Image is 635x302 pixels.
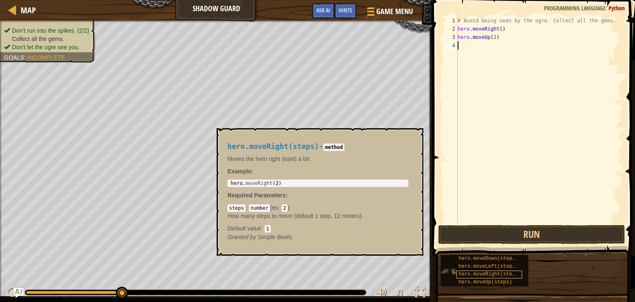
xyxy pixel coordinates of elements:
[14,288,24,298] button: Ask AI
[606,4,609,12] span: :
[227,204,246,212] code: steps
[12,44,79,50] span: Don’t let the ogre see you.
[444,41,458,50] div: 4
[4,35,89,43] li: Collect all the gems.
[227,234,294,240] em: Simple Boots.
[544,4,606,12] span: Programming language
[444,33,458,41] div: 3
[12,36,64,42] span: Collect all the gems.
[265,225,271,232] code: 1
[17,5,36,16] a: Map
[278,204,282,211] span: :
[444,17,458,25] div: 1
[272,204,278,211] span: ex
[227,192,286,199] span: Required Parameters
[360,3,418,23] button: Game Menu
[339,6,352,14] span: Hints
[396,286,404,299] span: ♫
[323,144,344,151] code: method
[412,285,428,302] button: Toggle fullscreen
[4,285,21,302] button: Ctrl + P: Pause
[609,4,625,12] span: Python
[316,6,330,14] span: Ask AI
[227,142,319,151] span: hero.moveRight(steps)
[394,285,408,302] button: ♫
[444,25,458,33] div: 2
[227,168,251,175] span: Example
[227,212,408,220] p: How many steps to move (default 1 step, 12 meters).
[227,168,253,175] strong: :
[246,204,249,211] span: :
[227,143,408,151] h4: -
[373,285,390,302] button: Adjust volume
[458,256,518,261] span: hero.moveDown(steps)
[227,155,408,163] p: Moves the hero right (east) a bit.
[4,54,24,61] span: Goals
[4,43,89,51] li: Don’t let the ogre see you.
[12,27,89,34] span: Don’t run into the spikes. (2/2)
[458,271,521,277] span: hero.moveRight(steps)
[312,3,334,19] button: Ask AI
[458,264,518,269] span: hero.moveLeft(steps)
[249,204,270,212] code: number
[4,26,89,35] li: Don’t run into the spikes.
[261,225,265,232] span: :
[227,225,261,232] span: Default value
[21,5,36,16] span: Map
[441,264,456,279] img: portrait.png
[24,54,27,61] span: :
[458,279,512,285] span: hero.moveUp(steps)
[282,204,288,212] code: 2
[27,54,65,61] span: Incomplete
[286,192,288,199] span: :
[227,234,258,240] span: Granted by
[376,6,413,17] span: Game Menu
[438,225,625,244] button: Run
[227,204,408,232] div: ( )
